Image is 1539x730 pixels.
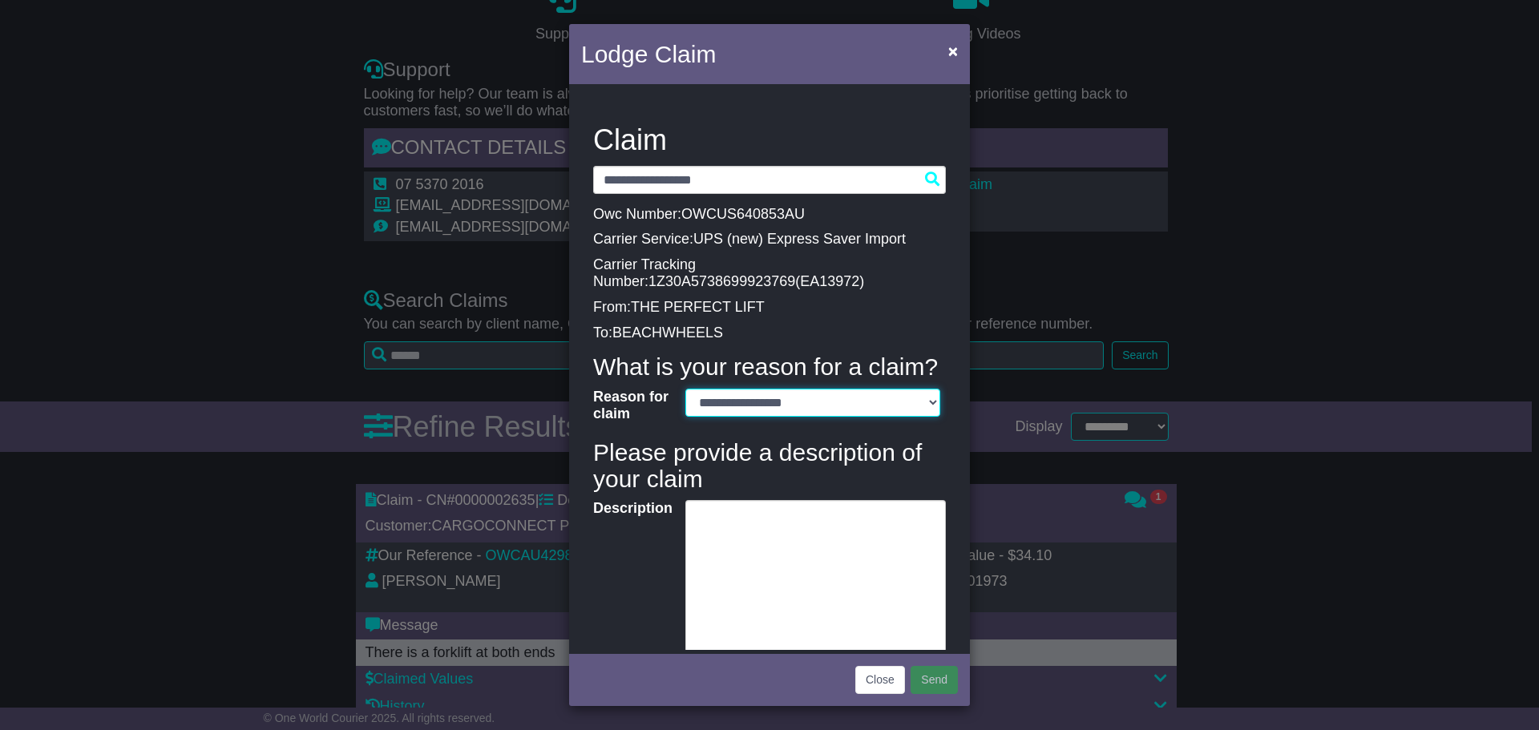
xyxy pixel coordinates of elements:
h4: Please provide a description of your claim [593,439,946,492]
span: THE PERFECT LIFT [631,299,765,315]
label: Reason for claim [585,389,677,423]
p: Carrier Tracking Number: ( ) [593,256,946,291]
span: × [948,42,958,60]
h4: Lodge Claim [581,36,716,72]
button: Close [855,666,905,694]
label: Description [585,500,677,700]
span: BEACHWHEELS [612,325,723,341]
h4: What is your reason for a claim? [593,353,946,380]
button: Close [940,34,966,67]
p: To: [593,325,946,342]
span: UPS (new) Express Saver Import [693,231,906,247]
button: Send [911,666,958,694]
h3: Claim [593,124,946,156]
span: 1Z30A5738699923769 [648,273,795,289]
span: OWCUS640853AU [681,206,805,222]
p: From: [593,299,946,317]
p: Carrier Service: [593,231,946,248]
p: Owc Number: [593,206,946,224]
span: EA13972 [800,273,859,289]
